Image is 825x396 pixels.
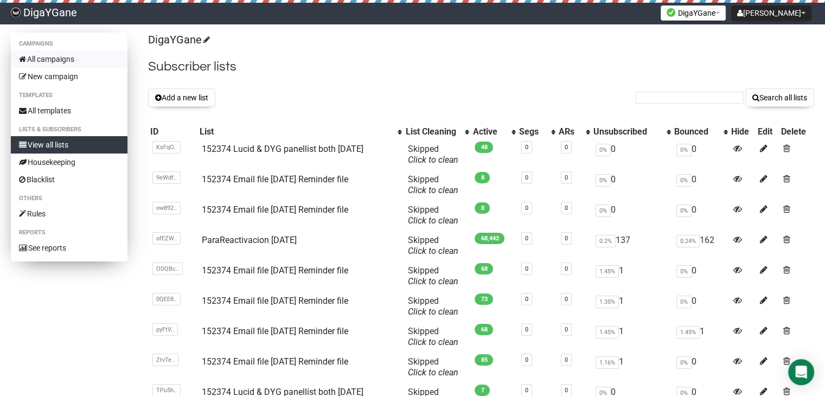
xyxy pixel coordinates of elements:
a: 0 [525,235,528,242]
td: 0 [672,170,729,200]
a: 152374 Email file [DATE] Reminder file [202,174,348,184]
th: Segs: No sort applied, activate to apply an ascending sort [517,124,557,139]
a: Click to clean [407,185,458,195]
a: 0 [565,265,568,272]
span: 68 [475,263,493,274]
a: 0 [565,235,568,242]
a: Click to clean [407,246,458,256]
a: 0 [525,326,528,333]
span: 73 [475,293,493,305]
span: Skipped [407,265,458,286]
a: DigaYGane [148,33,208,46]
span: Skipped [407,235,458,256]
td: 1 [672,322,729,352]
span: 1.45% [676,326,700,338]
td: 0 [672,261,729,291]
a: 0 [565,174,568,181]
a: 0 [525,144,528,151]
td: 0 [672,291,729,322]
a: Click to clean [407,155,458,165]
li: Others [11,192,127,205]
a: 0 [525,174,528,181]
li: Templates [11,89,127,102]
span: 0% [596,144,611,156]
a: Blacklist [11,171,127,188]
span: KsFqO.. [152,141,181,154]
div: ARs [559,126,580,137]
span: 0% [676,174,692,187]
span: 7 [475,385,490,396]
span: 1.35% [596,296,619,308]
li: Lists & subscribers [11,123,127,136]
h2: Subscriber lists [148,57,814,76]
span: ow892.. [152,202,181,214]
a: See reports [11,239,127,257]
td: 1 [591,352,672,382]
span: 0QEE8.. [152,293,181,305]
div: List [200,126,393,137]
img: favicons [667,8,675,17]
a: Housekeeping [11,154,127,171]
a: Click to clean [407,367,458,378]
a: Click to clean [407,215,458,226]
span: Skipped [407,326,458,347]
button: Add a new list [148,88,215,107]
li: Reports [11,226,127,239]
th: ARs: No sort applied, activate to apply an ascending sort [557,124,591,139]
span: 0% [676,356,692,369]
span: 68,442 [475,233,504,244]
span: 1.16% [596,356,619,369]
span: 0% [676,144,692,156]
span: 1.45% [596,265,619,278]
th: List Cleaning: No sort applied, activate to apply an ascending sort [403,124,470,139]
td: 1 [591,322,672,352]
td: 0 [672,139,729,170]
div: Edit [758,126,776,137]
a: 0 [565,296,568,303]
div: Open Intercom Messenger [788,359,814,385]
div: Segs [519,126,546,137]
th: List: No sort applied, activate to apply an ascending sort [197,124,404,139]
span: 0% [676,296,692,308]
span: 68 [475,324,493,335]
span: Skipped [407,296,458,317]
a: ParaReactivacion [DATE] [202,235,297,245]
a: All templates [11,102,127,119]
button: Search all lists [745,88,814,107]
span: 1.45% [596,326,619,338]
td: 1 [591,261,672,291]
span: Skipped [407,144,458,165]
span: 0% [676,205,692,217]
span: 48 [475,142,493,153]
span: 8 [475,172,490,183]
span: 0% [596,174,611,187]
div: Unsubscribed [593,126,661,137]
button: DigaYGane [661,5,726,21]
div: List Cleaning [405,126,459,137]
a: Rules [11,205,127,222]
td: 0 [591,139,672,170]
a: Click to clean [407,337,458,347]
button: [PERSON_NAME] [731,5,811,21]
a: View all lists [11,136,127,154]
div: Bounced [674,126,718,137]
a: New campaign [11,68,127,85]
th: ID: No sort applied, sorting is disabled [148,124,197,139]
span: ODQBc.. [152,263,183,275]
td: 0 [591,200,672,231]
a: 152374 Email file [DATE] Reminder file [202,326,348,336]
a: 152374 Email file [DATE] Reminder file [202,205,348,215]
th: Active: No sort applied, activate to apply an ascending sort [470,124,517,139]
div: ID [150,126,195,137]
a: 0 [525,356,528,363]
th: Edit: No sort applied, sorting is disabled [756,124,778,139]
span: pyFtV.. [152,323,178,336]
div: Active [472,126,506,137]
td: 162 [672,231,729,261]
td: 0 [672,352,729,382]
td: 137 [591,231,672,261]
td: 1 [591,291,672,322]
span: 0% [596,205,611,217]
a: 152374 Email file [DATE] Reminder file [202,296,348,306]
a: 0 [565,144,568,151]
